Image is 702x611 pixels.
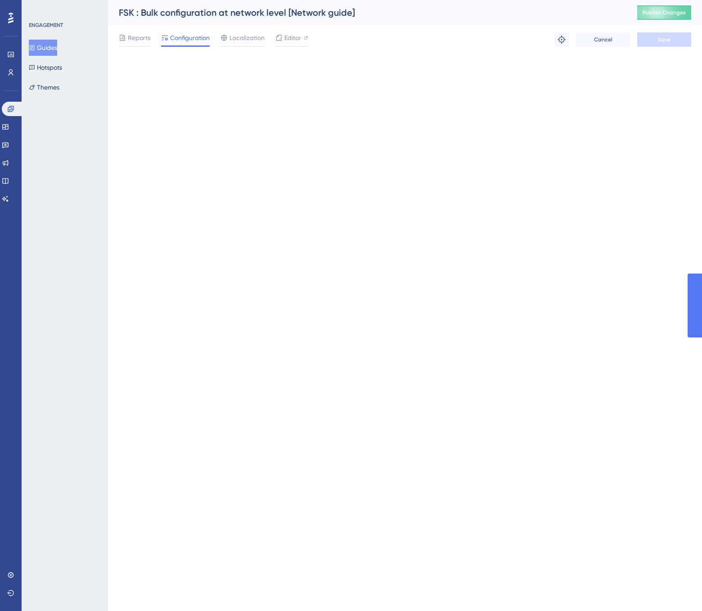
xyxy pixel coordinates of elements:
button: Guides [29,40,57,56]
button: Themes [29,79,59,95]
button: Publish Changes [637,5,691,20]
span: Cancel [594,36,612,43]
span: Editor [284,32,301,43]
span: Localization [229,32,265,43]
div: ENGAGEMENT [29,22,63,29]
span: Reports [128,32,150,43]
span: Save [658,36,670,43]
button: Hotspots [29,59,62,76]
iframe: UserGuiding AI Assistant Launcher [664,575,691,602]
span: Configuration [170,32,210,43]
div: FSK : Bulk configuration at network level [Network guide] [119,6,615,19]
button: Cancel [576,32,630,47]
button: Save [637,32,691,47]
